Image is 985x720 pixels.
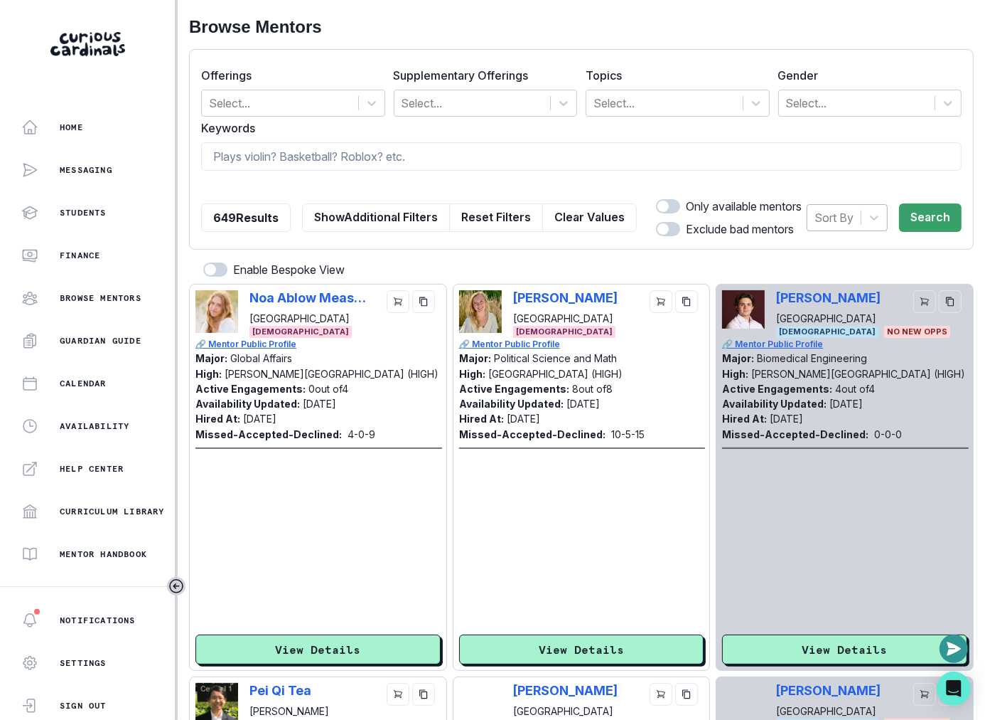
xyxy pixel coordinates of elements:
p: Guardian Guide [60,335,141,346]
p: [PERSON_NAME][GEOGRAPHIC_DATA] (HIGH) [751,368,965,380]
label: Offerings [201,67,377,84]
p: 10 - 5 - 15 [611,427,645,442]
a: 🔗 Mentor Public Profile [459,338,706,351]
button: cart [913,683,936,706]
p: Browse Mentors [60,292,141,304]
p: [GEOGRAPHIC_DATA] [513,311,618,326]
h2: Browse Mentors [189,17,974,38]
p: Enable Bespoke View [233,261,345,278]
span: [DEMOGRAPHIC_DATA] [776,326,878,338]
p: Only available mentors [686,198,802,215]
p: Major: [195,352,227,364]
label: Gender [778,67,954,84]
p: Students [60,207,107,218]
p: Notifications [60,615,136,626]
img: Picture of Noa Ablow Measelle [195,290,238,333]
span: [DEMOGRAPHIC_DATA] [513,326,615,338]
p: [DATE] [770,413,803,425]
a: 🔗 Mentor Public Profile [195,338,442,351]
p: [DATE] [507,413,540,425]
div: Open Intercom Messenger [937,672,971,706]
button: View Details [459,635,704,665]
p: Active Engagements: [459,383,569,395]
label: Keywords [201,120,953,137]
p: Political Science and Math [494,352,617,364]
button: Search [899,203,962,232]
button: View Details [722,635,967,665]
input: Plays violin? Basketball? Roblox? etc. [201,142,962,171]
a: 🔗 Mentor Public Profile [722,338,969,351]
p: Mentor Handbook [60,549,147,560]
p: Availability [60,420,129,432]
p: [GEOGRAPHIC_DATA] (HIGH) [488,368,623,380]
label: Supplementary Offerings [394,67,569,84]
p: Missed-Accepted-Declined: [195,427,342,442]
p: Noa Ablow Measelle [249,290,367,305]
p: [PERSON_NAME][GEOGRAPHIC_DATA] (HIGH) [225,368,438,380]
p: High: [459,368,485,380]
span: No New Opps [884,326,950,338]
p: [GEOGRAPHIC_DATA] [776,704,881,719]
label: Topics [586,67,761,84]
p: 8 out of 8 [572,383,613,395]
button: copy [412,290,435,313]
p: Sign Out [60,700,107,711]
img: Picture of Phoebe Dragseth [459,290,502,333]
p: Hired At: [722,413,767,425]
span: [DEMOGRAPHIC_DATA] [249,326,352,338]
p: 0 out of 4 [308,383,348,395]
p: [DATE] [566,398,600,410]
p: High: [722,368,748,380]
p: Finance [60,250,100,261]
p: Hired At: [195,413,240,425]
button: Toggle sidebar [167,577,185,595]
button: copy [412,683,435,706]
p: 4 - 0 - 9 [348,427,375,442]
p: Availability Updated: [459,398,564,410]
p: [GEOGRAPHIC_DATA] [249,311,367,326]
button: View Details [195,635,441,665]
p: [DATE] [303,398,336,410]
p: [DATE] [829,398,863,410]
img: Picture of Mark DeMonte [722,290,765,329]
p: Availability Updated: [722,398,827,410]
button: copy [675,683,698,706]
p: Global Affairs [230,352,292,364]
p: Major: [459,352,491,364]
button: copy [675,290,698,313]
button: cart [387,290,409,313]
button: cart [650,290,672,313]
p: [GEOGRAPHIC_DATA] [776,311,881,326]
img: Curious Cardinals Logo [50,32,125,56]
button: cart [387,683,409,706]
button: Clear Values [542,203,637,232]
p: [DATE] [243,413,276,425]
p: Help Center [60,463,124,475]
p: Major: [722,352,754,364]
p: Availability Updated: [195,398,300,410]
p: [PERSON_NAME] [513,683,630,698]
p: 4 out of 4 [835,383,875,395]
p: Biomedical Engineering [757,352,867,364]
p: Settings [60,657,107,669]
button: Reset Filters [449,203,543,232]
button: cart [650,683,672,706]
p: Hired At: [459,413,504,425]
p: Pei Qi Tea [249,683,367,698]
p: Active Engagements: [722,383,832,395]
p: Missed-Accepted-Declined: [459,427,605,442]
p: Home [60,122,83,133]
p: [PERSON_NAME] [776,290,881,305]
button: copy [939,290,962,313]
p: [PERSON_NAME] [513,290,618,305]
button: ShowAdditional Filters [302,203,450,232]
p: Messaging [60,164,112,176]
p: Exclude bad mentors [686,221,794,238]
p: Calendar [60,378,107,389]
p: Missed-Accepted-Declined: [722,427,868,442]
p: [PERSON_NAME] [776,683,881,698]
p: Active Engagements: [195,383,306,395]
